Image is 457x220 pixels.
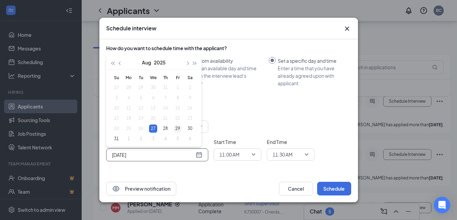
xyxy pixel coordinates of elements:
div: 4 [161,135,169,143]
th: Tu [135,72,147,83]
td: 2025-09-04 [159,134,172,144]
button: Aug [142,56,151,69]
button: Close [343,25,351,33]
button: EyePreview notification [106,182,176,195]
td: 2025-09-06 [184,134,196,144]
input: Aug 27, 2025 [112,151,194,159]
th: Th [159,72,172,83]
th: Fr [172,72,184,83]
h3: Schedule interview [106,25,157,32]
th: Su [110,72,123,83]
div: Set a specific day and time [278,57,346,64]
div: How do you want to schedule time with the applicant? [106,45,351,52]
div: 31 [112,135,120,143]
div: 2 [137,135,145,143]
div: 5 [174,135,182,143]
button: 2025 [154,56,166,69]
td: 2025-09-02 [135,134,147,144]
div: Choose an available day and time slot from the interview lead’s calendar [183,64,263,87]
button: Schedule [317,182,351,195]
div: 1 [125,135,133,143]
div: 6 [186,135,194,143]
td: 2025-09-05 [172,134,184,144]
td: 2025-08-28 [159,123,172,134]
th: Mo [123,72,135,83]
th: We [147,72,159,83]
div: Select from availability [183,57,263,64]
span: 11:00 AM [219,149,240,160]
td: 2025-08-27 [147,123,159,134]
div: 30 [186,124,194,133]
div: 27 [149,124,157,133]
div: 28 [161,124,169,133]
div: Enter a time that you have already agreed upon with applicant [278,64,346,87]
div: 3 [149,135,157,143]
td: 2025-08-31 [110,134,123,144]
span: End Time [267,138,314,146]
td: 2025-08-29 [172,123,184,134]
span: Start Time [214,138,261,146]
button: Cancel [279,182,313,195]
td: 2025-08-30 [184,123,196,134]
svg: Cross [343,25,351,33]
td: 2025-09-03 [147,134,159,144]
td: 2025-09-01 [123,134,135,144]
div: Open Intercom Messenger [434,197,450,213]
svg: Eye [112,185,120,193]
div: 29 [174,124,182,133]
th: Sa [184,72,196,83]
span: 11:30 AM [273,149,293,160]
